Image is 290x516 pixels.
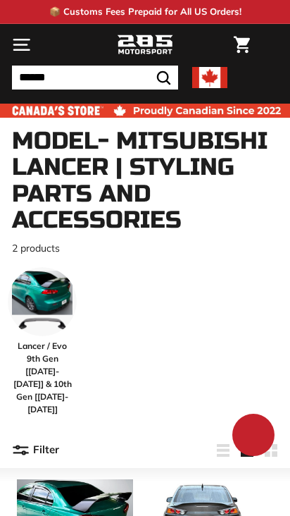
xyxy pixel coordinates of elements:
span: Lancer / Evo 9th Gen [[DATE]-[DATE]] & 10th Gen [[DATE]-[DATE]] [8,340,77,416]
a: Lancer / Evo 9th Gen [[DATE]-[DATE]] & 10th Gen [[DATE]-[DATE]] [8,267,77,416]
p: 2 products [12,241,278,256]
a: Cart [227,25,257,65]
img: Logo_285_Motorsport_areodynamics_components [117,33,173,57]
button: Filter [12,434,59,467]
p: 📦 Customs Fees Prepaid for All US Orders! [49,5,241,19]
h1: Model- Mitsubishi Lancer | Styling Parts and Accessories [12,128,278,234]
input: Search [12,66,178,90]
inbox-online-store-chat: Shopify online store chat [228,414,279,460]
